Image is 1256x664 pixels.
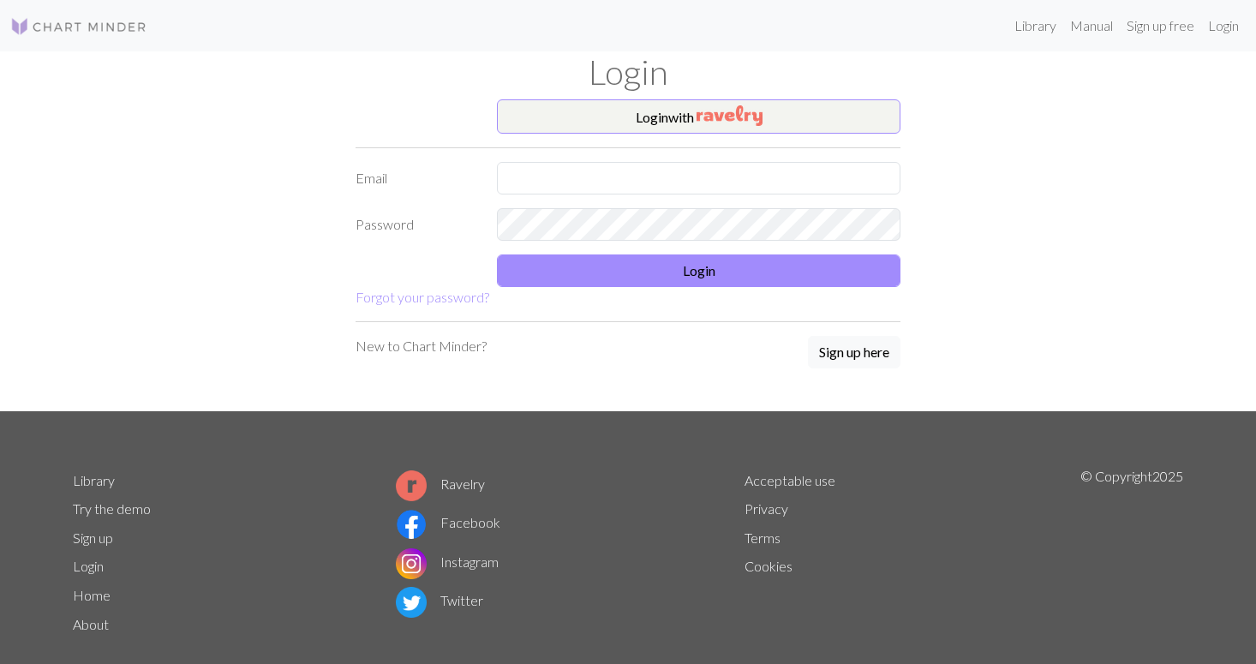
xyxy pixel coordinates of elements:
[10,16,147,37] img: Logo
[73,558,104,574] a: Login
[497,254,900,287] button: Login
[396,470,427,501] img: Ravelry logo
[1063,9,1120,43] a: Manual
[1120,9,1201,43] a: Sign up free
[396,553,499,570] a: Instagram
[73,500,151,517] a: Try the demo
[345,208,487,241] label: Password
[745,472,835,488] a: Acceptable use
[1201,9,1246,43] a: Login
[808,336,900,368] button: Sign up here
[497,99,900,134] button: Loginwith
[73,616,109,632] a: About
[396,592,483,608] a: Twitter
[697,105,763,126] img: Ravelry
[73,529,113,546] a: Sign up
[396,587,427,618] img: Twitter logo
[356,336,487,356] p: New to Chart Minder?
[396,548,427,579] img: Instagram logo
[396,514,500,530] a: Facebook
[745,529,781,546] a: Terms
[345,162,487,194] label: Email
[745,558,792,574] a: Cookies
[396,509,427,540] img: Facebook logo
[73,587,111,603] a: Home
[1008,9,1063,43] a: Library
[808,336,900,370] a: Sign up here
[73,472,115,488] a: Library
[396,476,485,492] a: Ravelry
[356,289,489,305] a: Forgot your password?
[1080,466,1183,639] p: © Copyright 2025
[745,500,788,517] a: Privacy
[63,51,1193,93] h1: Login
